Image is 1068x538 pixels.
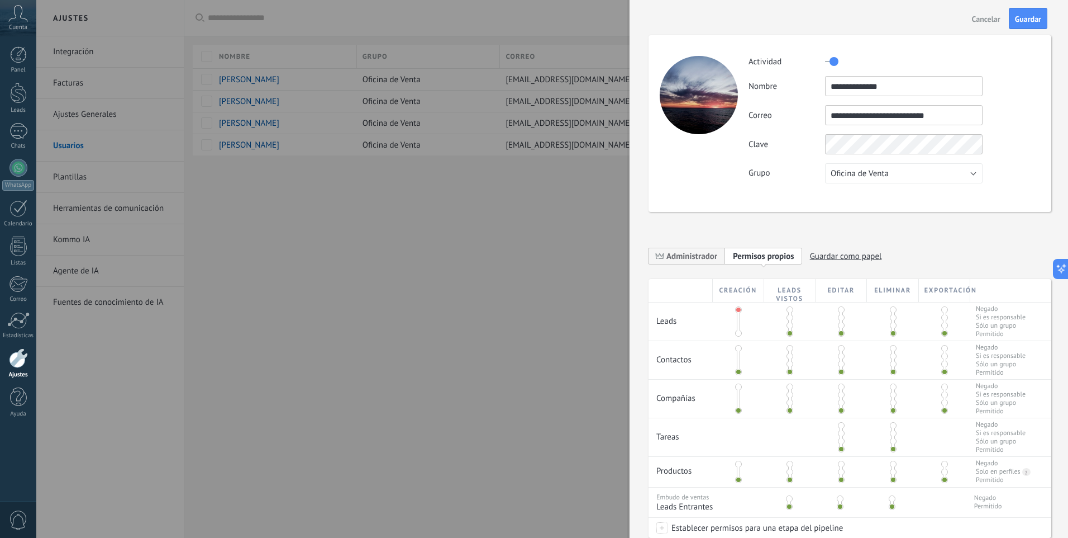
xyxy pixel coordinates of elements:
[725,247,802,265] span: Add new role
[976,437,1026,446] span: Sólo un grupo
[748,139,825,150] label: Clave
[976,343,1026,352] span: Negado
[713,279,764,302] div: Creación
[974,494,1002,502] span: Negado
[976,459,998,468] div: Negado
[976,305,1026,313] span: Negado
[2,143,35,150] div: Chats
[972,15,1000,23] span: Cancelar
[733,251,794,262] span: Permisos propios
[2,332,35,339] div: Estadísticas
[656,493,709,502] span: Embudo de ventas
[976,446,1026,454] span: Permitido
[649,341,713,371] div: Contactos
[748,56,825,67] label: Actividad
[1009,8,1047,29] button: Guardar
[976,352,1026,360] span: Si es responsable
[976,382,1026,390] span: Negado
[976,468,1021,476] div: Solo en perfiles
[816,279,867,302] div: Editar
[976,360,1026,369] span: Sólo un grupo
[649,303,713,332] div: Leads
[976,407,1026,416] span: Permitido
[2,67,35,74] div: Panel
[825,163,983,183] button: Oficina de Venta
[748,168,825,178] label: Grupo
[976,421,1026,429] span: Negado
[976,369,1026,377] span: Permitido
[656,502,760,512] span: Leads Entrantes
[967,10,1005,27] button: Cancelar
[649,380,713,409] div: Compañías
[1015,15,1041,23] span: Guardar
[976,429,1026,437] span: Si es responsable
[976,390,1026,399] span: Si es responsable
[919,279,970,302] div: Exportación
[2,180,34,191] div: WhatsApp
[976,313,1026,322] span: Si es responsable
[649,418,713,448] div: Tareas
[2,220,35,228] div: Calendario
[649,457,713,482] div: Productos
[976,476,1004,484] div: Permitido
[976,399,1026,407] span: Sólo un grupo
[748,110,825,121] label: Correo
[649,247,725,265] span: Administrador
[976,330,1026,338] span: Permitido
[9,24,27,31] span: Cuenta
[666,251,717,262] span: Administrador
[976,322,1026,330] span: Sólo un grupo
[748,81,825,92] label: Nombre
[2,259,35,267] div: Listas
[667,518,843,538] span: Establecer permisos para una etapa del pipeline
[2,107,35,114] div: Leads
[2,296,35,303] div: Correo
[2,371,35,379] div: Ajustes
[974,502,1002,511] span: Permitido
[867,279,918,302] div: Eliminar
[831,168,889,179] span: Oficina de Venta
[2,410,35,418] div: Ayuda
[810,248,882,265] span: Guardar como papel
[764,279,816,302] div: Leads vistos
[1022,468,1028,476] div: ?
